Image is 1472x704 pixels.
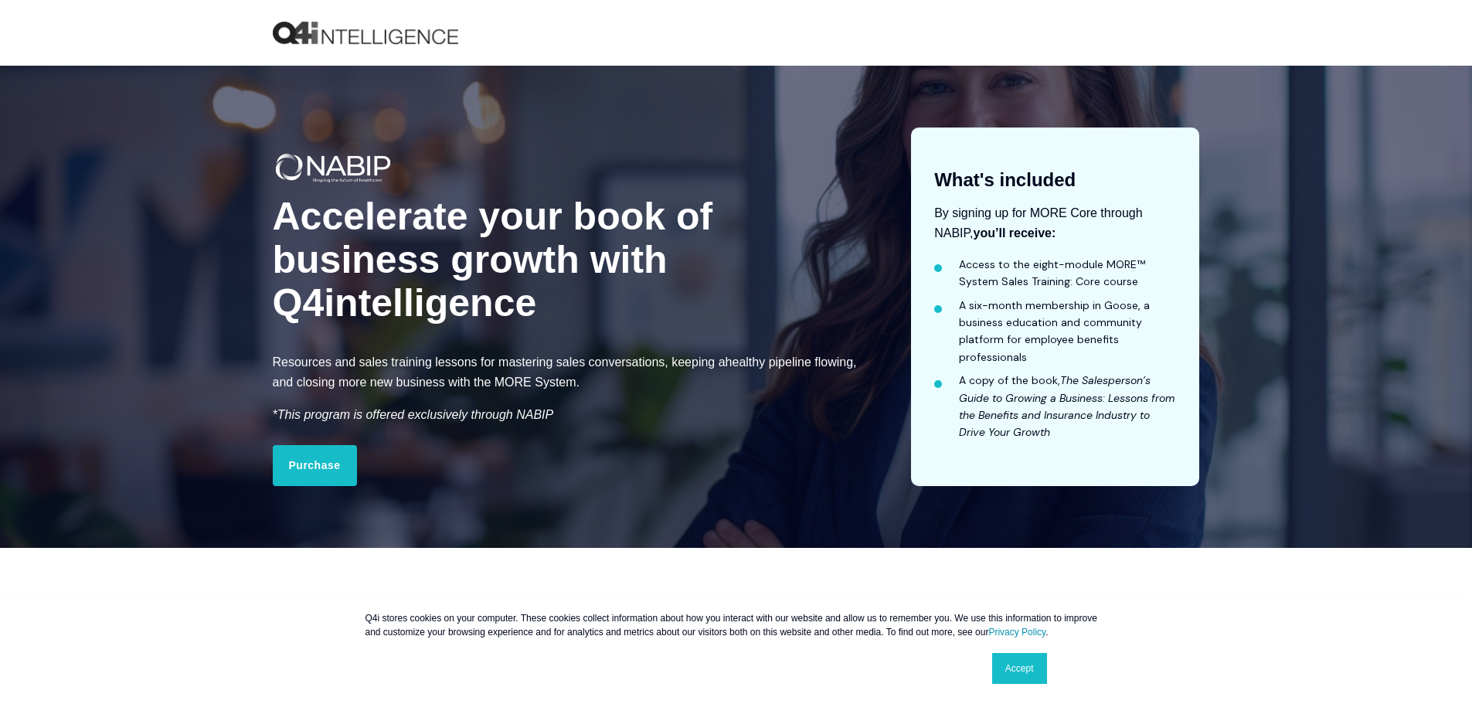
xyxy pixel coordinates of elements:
p: Resources and sales training lessons for mastering sales conversations, keeping a [273,352,881,393]
p: By signing up for MORE Core through NABIP, [934,203,1176,243]
a: Purchase [273,445,357,485]
strong: you’ll receive: [974,226,1056,240]
p: Q4i stores cookies on your computer. These cookies collect information about how you interact wit... [365,611,1107,639]
a: Privacy Policy [988,627,1045,638]
em: The Salesperson’s Guide to Growing a Business: Lessons from the Benefits and Insurance Industry t... [959,373,1175,439]
li: A six-month membership in Goose, a business education and community platform for employee benefit... [959,297,1176,366]
div: Accelerate your book of business growth with Q4intelligence [273,195,881,325]
em: *This program is offered exclusively through NABIP [273,408,554,421]
li: A copy of the book, [959,372,1176,441]
img: NABIP_Logos_Logo 1_White-1 [273,151,394,187]
li: Access to the eight-module MORE™ System Sales Training: Core course [959,256,1176,291]
a: Accept [992,653,1047,684]
a: Back to Home [273,22,458,45]
img: Q4intelligence, LLC logo [273,22,458,45]
div: What's included [934,172,1076,188]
